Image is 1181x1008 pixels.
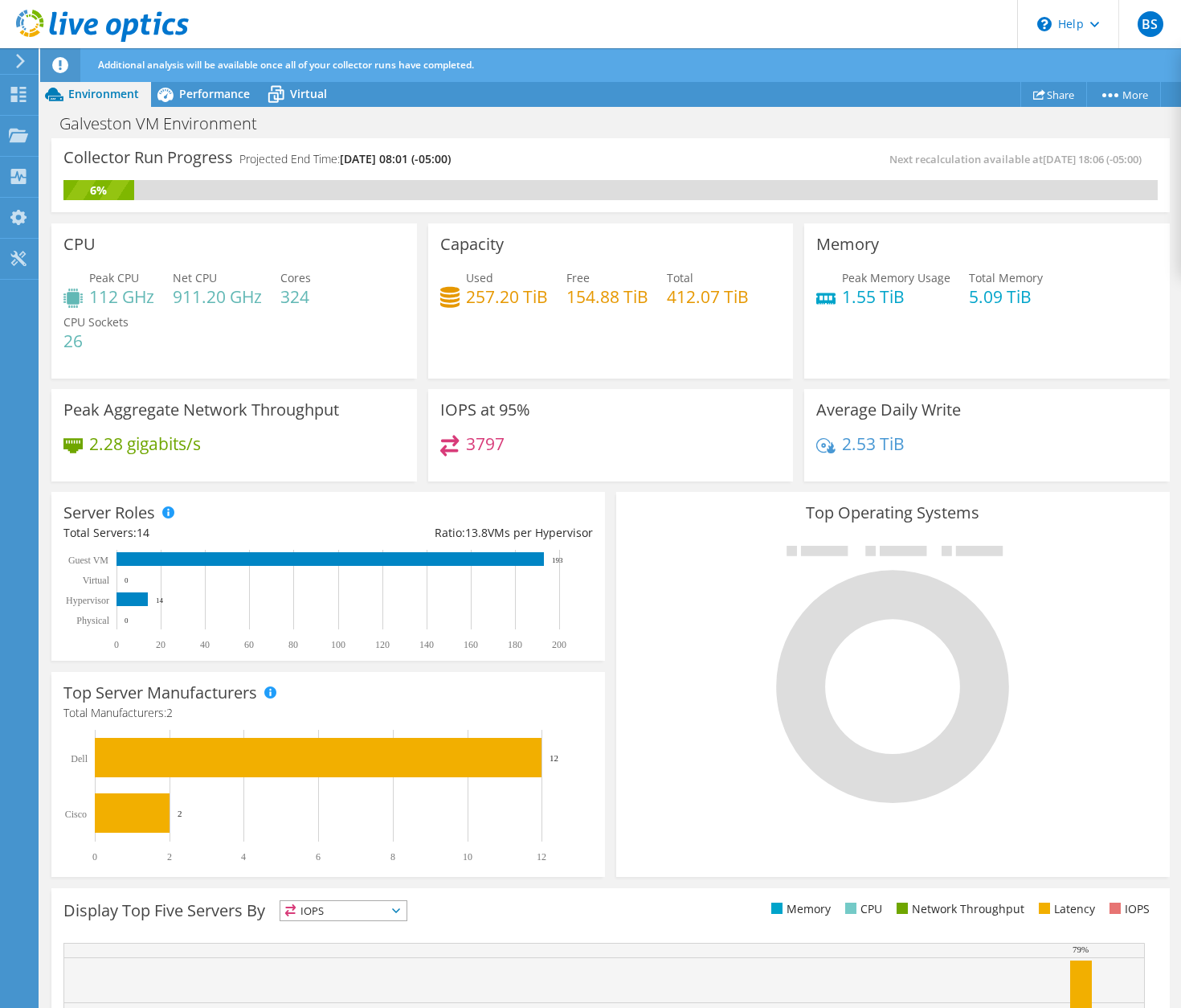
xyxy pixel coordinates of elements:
[156,639,166,650] text: 20
[316,851,321,863] text: 6
[166,705,173,720] span: 2
[63,401,339,419] h3: Peak Aggregate Network Throughput
[156,596,164,604] text: 14
[508,639,522,650] text: 180
[842,288,950,305] h4: 1.55 TiB
[1073,944,1089,954] text: 79%
[280,288,311,305] h4: 324
[969,288,1043,305] h4: 5.09 TiB
[816,401,961,419] h3: Average Daily Write
[328,524,592,542] div: Ratio: VMs per Hypervisor
[65,809,87,820] text: Cisco
[440,401,530,419] h3: IOPS at 95%
[466,435,505,453] h4: 3797
[1086,82,1161,107] a: More
[816,236,879,253] h3: Memory
[466,288,548,305] h4: 257.20 TiB
[66,595,109,606] text: Hypervisor
[889,152,1150,166] span: Next recalculation available at
[63,182,134,199] div: 6%
[667,270,693,285] span: Total
[68,86,139,101] span: Environment
[63,236,96,253] h3: CPU
[667,288,749,305] h4: 412.07 TiB
[71,753,88,764] text: Dell
[331,639,345,650] text: 100
[63,684,257,702] h3: Top Server Manufacturers
[63,504,155,522] h3: Server Roles
[419,639,434,650] text: 140
[628,504,1158,522] h3: Top Operating Systems
[390,851,395,863] text: 8
[1138,11,1163,37] span: BS
[52,115,282,133] h1: Galveston VM Environment
[375,639,390,650] text: 120
[1037,17,1052,31] svg: \n
[288,639,298,650] text: 80
[1105,900,1150,918] li: IOPS
[83,575,110,586] text: Virtual
[178,809,182,818] text: 2
[465,525,488,540] span: 13.8
[114,639,119,650] text: 0
[280,270,311,285] span: Cores
[340,151,451,166] span: [DATE] 08:01 (-05:00)
[552,556,563,564] text: 193
[537,851,546,863] text: 12
[137,525,149,540] span: 14
[200,639,210,650] text: 40
[173,288,262,305] h4: 911.20 GHz
[1035,900,1095,918] li: Latency
[89,270,139,285] span: Peak CPU
[98,58,474,72] span: Additional analysis will be available once all of your collector runs have completed.
[464,639,478,650] text: 160
[841,900,882,918] li: CPU
[92,851,97,863] text: 0
[1043,152,1142,166] span: [DATE] 18:06 (-05:00)
[63,704,593,722] h4: Total Manufacturers:
[76,615,109,626] text: Physical
[290,86,327,101] span: Virtual
[466,270,493,285] span: Used
[68,555,108,566] text: Guest VM
[125,617,129,625] text: 0
[241,851,246,863] text: 4
[969,270,1043,285] span: Total Memory
[842,435,905,453] h4: 2.53 TiB
[842,270,950,285] span: Peak Memory Usage
[1020,82,1087,107] a: Share
[244,639,254,650] text: 60
[63,332,129,350] h4: 26
[463,851,472,863] text: 10
[767,900,831,918] li: Memory
[173,270,217,285] span: Net CPU
[179,86,250,101] span: Performance
[125,576,129,584] text: 0
[566,270,590,285] span: Free
[63,524,328,542] div: Total Servers:
[893,900,1024,918] li: Network Throughput
[167,851,172,863] text: 2
[550,753,558,763] text: 12
[89,288,154,305] h4: 112 GHz
[566,288,648,305] h4: 154.88 TiB
[239,150,451,168] h4: Projected End Time:
[280,901,407,920] span: IOPS
[89,435,201,453] h4: 2.28 gigabits/s
[63,314,129,330] span: CPU Sockets
[440,236,504,253] h3: Capacity
[552,639,566,650] text: 200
